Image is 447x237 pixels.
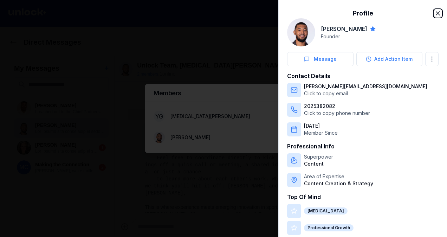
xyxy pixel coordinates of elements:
[304,224,354,231] div: Professional Growth
[304,207,348,214] div: [MEDICAL_DATA]
[287,72,439,80] h3: Contact Details
[304,153,333,160] p: Superpower
[304,180,373,187] p: Content Creation & Strategy
[287,193,439,201] h3: Top Of Mind
[304,90,427,97] p: Click to copy email
[304,160,333,167] p: Content
[287,18,315,46] img: ml.jpg
[304,173,373,180] p: Area of Expertise
[287,52,354,66] button: Message
[304,83,427,90] p: [PERSON_NAME][EMAIL_ADDRESS][DOMAIN_NAME]
[304,129,338,136] p: Member Since
[287,142,439,150] h3: Professional Info
[304,110,370,117] p: Click to copy phone number
[321,25,367,33] h2: [PERSON_NAME]
[356,52,423,66] button: Add Action Item
[287,8,439,18] h2: Profile
[304,103,370,110] p: 2025382082
[304,122,338,129] p: [DATE]
[321,33,376,40] p: Founder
